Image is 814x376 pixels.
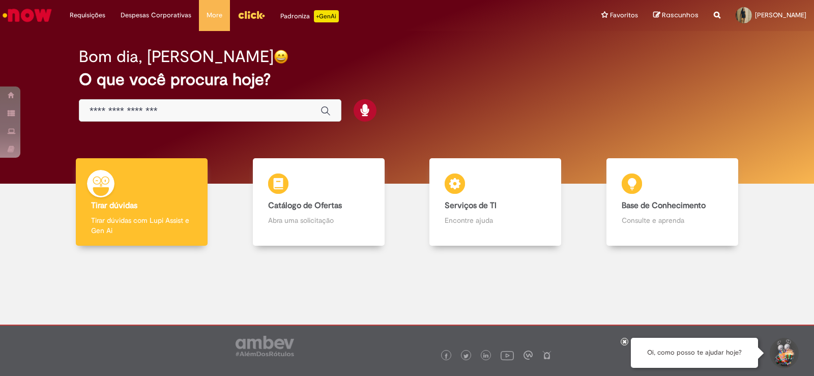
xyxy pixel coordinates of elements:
h2: O que você procura hoje? [79,71,735,89]
img: logo_footer_youtube.png [501,349,514,362]
p: +GenAi [314,10,339,22]
a: Rascunhos [653,11,699,20]
img: ServiceNow [1,5,53,25]
p: Abra uma solicitação [268,215,369,225]
a: Catálogo de Ofertas Abra uma solicitação [230,158,408,246]
b: Tirar dúvidas [91,200,137,211]
img: click_logo_yellow_360x200.png [238,7,265,22]
span: Despesas Corporativas [121,10,191,20]
p: Encontre ajuda [445,215,546,225]
span: [PERSON_NAME] [755,11,806,19]
a: Base de Conhecimento Consulte e aprenda [584,158,761,246]
div: Padroniza [280,10,339,22]
b: Catálogo de Ofertas [268,200,342,211]
img: logo_footer_linkedin.png [483,353,488,359]
img: logo_footer_naosei.png [542,351,551,360]
button: Iniciar Conversa de Suporte [768,338,799,368]
p: Tirar dúvidas com Lupi Assist e Gen Ai [91,215,192,236]
p: Consulte e aprenda [622,215,723,225]
h2: Bom dia, [PERSON_NAME] [79,48,274,66]
img: logo_footer_twitter.png [463,354,469,359]
img: logo_footer_workplace.png [524,351,533,360]
img: logo_footer_ambev_rotulo_gray.png [236,336,294,356]
img: happy-face.png [274,49,288,64]
b: Base de Conhecimento [622,200,706,211]
img: logo_footer_facebook.png [444,354,449,359]
span: Favoritos [610,10,638,20]
span: More [207,10,222,20]
span: Rascunhos [662,10,699,20]
a: Tirar dúvidas Tirar dúvidas com Lupi Assist e Gen Ai [53,158,230,246]
b: Serviços de TI [445,200,497,211]
a: Serviços de TI Encontre ajuda [407,158,584,246]
span: Requisições [70,10,105,20]
div: Oi, como posso te ajudar hoje? [631,338,758,368]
